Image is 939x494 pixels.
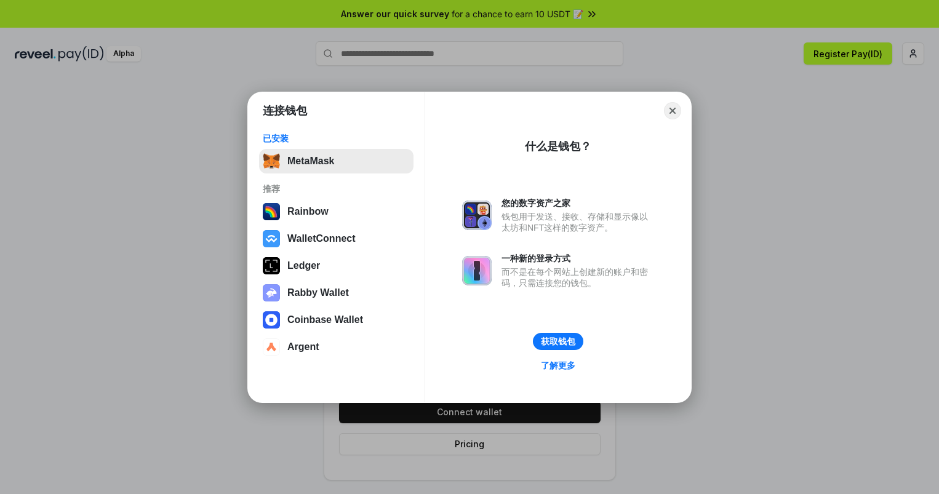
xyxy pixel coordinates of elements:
img: svg+xml,%3Csvg%20xmlns%3D%22http%3A%2F%2Fwww.w3.org%2F2000%2Fsvg%22%20width%3D%2228%22%20height%3... [263,257,280,274]
button: Close [664,102,681,119]
div: Argent [287,341,319,353]
div: 获取钱包 [541,336,575,347]
div: WalletConnect [287,233,356,244]
button: Argent [259,335,414,359]
div: Rainbow [287,206,329,217]
img: svg+xml,%3Csvg%20fill%3D%22none%22%20height%3D%2233%22%20viewBox%3D%220%200%2035%2033%22%20width%... [263,153,280,170]
div: Rabby Wallet [287,287,349,298]
div: MetaMask [287,156,334,167]
div: Coinbase Wallet [287,314,363,325]
div: 推荐 [263,183,410,194]
a: 了解更多 [533,357,583,373]
div: 什么是钱包？ [525,139,591,154]
img: svg+xml,%3Csvg%20width%3D%2228%22%20height%3D%2228%22%20viewBox%3D%220%200%2028%2028%22%20fill%3D... [263,338,280,356]
button: Rainbow [259,199,414,224]
div: 已安装 [263,133,410,144]
button: Coinbase Wallet [259,308,414,332]
div: 钱包用于发送、接收、存储和显示像以太坊和NFT这样的数字资产。 [501,211,654,233]
img: svg+xml,%3Csvg%20width%3D%22120%22%20height%3D%22120%22%20viewBox%3D%220%200%20120%20120%22%20fil... [263,203,280,220]
img: svg+xml,%3Csvg%20xmlns%3D%22http%3A%2F%2Fwww.w3.org%2F2000%2Fsvg%22%20fill%3D%22none%22%20viewBox... [263,284,280,301]
img: svg+xml,%3Csvg%20xmlns%3D%22http%3A%2F%2Fwww.w3.org%2F2000%2Fsvg%22%20fill%3D%22none%22%20viewBox... [462,256,492,285]
div: 了解更多 [541,360,575,371]
button: MetaMask [259,149,414,173]
div: Ledger [287,260,320,271]
div: 而不是在每个网站上创建新的账户和密码，只需连接您的钱包。 [501,266,654,289]
img: svg+xml,%3Csvg%20width%3D%2228%22%20height%3D%2228%22%20viewBox%3D%220%200%2028%2028%22%20fill%3D... [263,230,280,247]
h1: 连接钱包 [263,103,307,118]
img: svg+xml,%3Csvg%20xmlns%3D%22http%3A%2F%2Fwww.w3.org%2F2000%2Fsvg%22%20fill%3D%22none%22%20viewBox... [462,201,492,230]
div: 一种新的登录方式 [501,253,654,264]
img: svg+xml,%3Csvg%20width%3D%2228%22%20height%3D%2228%22%20viewBox%3D%220%200%2028%2028%22%20fill%3D... [263,311,280,329]
button: 获取钱包 [533,333,583,350]
button: Rabby Wallet [259,281,414,305]
button: WalletConnect [259,226,414,251]
button: Ledger [259,253,414,278]
div: 您的数字资产之家 [501,197,654,209]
